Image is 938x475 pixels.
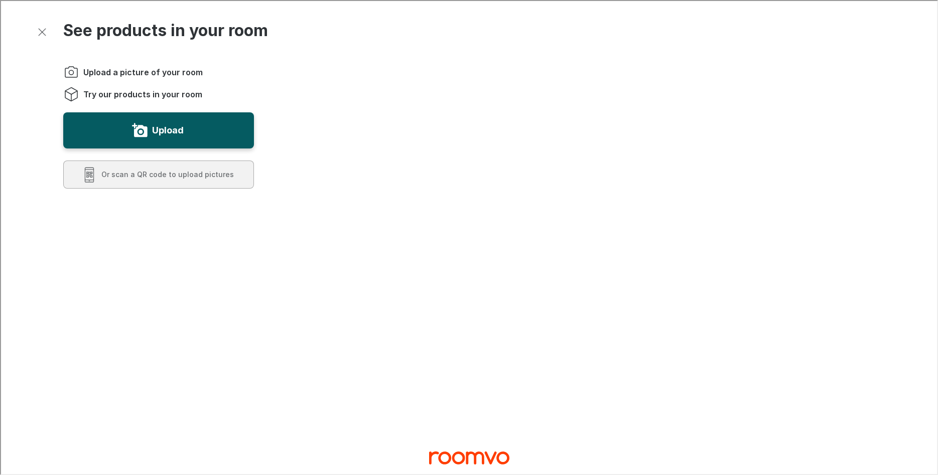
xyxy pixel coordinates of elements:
span: Upload a picture of your room [82,66,202,77]
button: Scan a QR code to upload pictures [62,160,253,188]
a: Visit A-Z Flooring homepage [428,446,508,467]
button: Upload a picture of your room [62,111,253,147]
label: Upload [151,121,183,137]
span: Try our products in your room [82,88,201,99]
ol: Instructions [62,63,253,101]
button: Exit visualizer [32,22,50,40]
